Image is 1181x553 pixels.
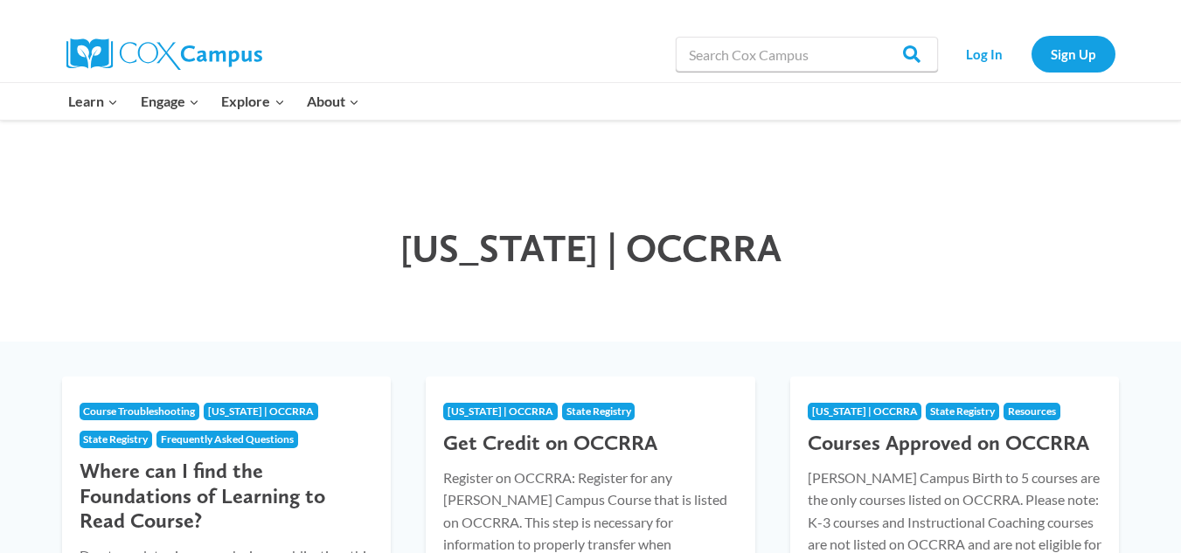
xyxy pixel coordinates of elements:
span: Frequently Asked Questions [161,432,294,446]
a: Log In [947,36,1023,72]
nav: Primary Navigation [58,83,371,120]
span: State Registry [83,432,148,446]
span: [US_STATE] | OCCRRA [812,404,918,418]
span: Explore [221,90,284,113]
span: Resources [1008,404,1056,418]
h3: Get Credit on OCCRRA [443,431,738,456]
span: About [307,90,359,113]
img: Cox Campus [66,38,262,70]
span: Course Troubleshooting [83,404,195,418]
a: Sign Up [1032,36,1115,72]
h3: Courses Approved on OCCRRA [808,431,1102,456]
h3: Where can I find the Foundations of Learning to Read Course? [80,459,374,534]
span: State Registry [566,404,631,418]
span: [US_STATE] | OCCRRA [400,225,782,271]
span: State Registry [930,404,995,418]
span: [US_STATE] | OCCRRA [208,404,314,418]
input: Search Cox Campus [676,37,938,72]
span: Engage [141,90,199,113]
span: [US_STATE] | OCCRRA [448,404,553,418]
nav: Secondary Navigation [947,36,1115,72]
span: Learn [68,90,118,113]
